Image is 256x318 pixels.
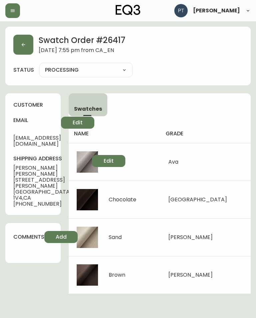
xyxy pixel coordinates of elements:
div: Sand [109,234,122,240]
span: Edit [104,157,114,165]
span: [EMAIL_ADDRESS][DOMAIN_NAME] [13,135,61,147]
img: 9e0b5970-d1be-4436-bb05-ce92f1e65abf.jpg-thumb.jpg [77,189,98,210]
span: [STREET_ADDRESS][PERSON_NAME] [13,177,92,189]
span: [GEOGRAPHIC_DATA] , ON , K7K 1V4 , CA [13,189,92,201]
div: Brown [109,272,125,278]
span: Add [56,233,67,241]
img: 3284c1c0-acb4-4cc2-b96c-b2aa85139277.jpg-thumb.jpg [77,264,98,286]
div: Chocolate [109,197,136,203]
span: [PERSON_NAME] [168,233,213,241]
img: 5e26c60b-ab8a-441a-9d3c-e1728a36e3d0.jpg-thumb.jpg [77,227,98,248]
img: ccb906c6-3c9c-46aa-a9f5-742c37e2cea8.jpg-thumb.jpg [77,151,98,173]
button: Edit [61,117,94,129]
button: Add [44,231,78,243]
span: [PERSON_NAME] [PERSON_NAME] [13,165,92,177]
h4: customer [13,101,53,109]
span: Ava [168,158,178,166]
h4: comments [13,233,44,241]
h4: email [13,117,61,124]
h4: shipping address [13,155,92,162]
span: [PERSON_NAME] [193,8,240,13]
h2: Swatch Order # 26417 [39,35,125,47]
img: 986dcd8e1aab7847125929f325458823 [174,4,188,17]
span: Swatches [74,105,102,112]
img: logo [116,5,140,15]
label: status [13,66,34,74]
h4: grade [166,130,245,137]
span: [DATE] 7:55 pm from CA_EN [39,47,125,55]
span: [PERSON_NAME] [168,271,213,279]
button: Edit [92,155,125,167]
span: [PHONE_NUMBER] [13,201,92,207]
h4: name [74,130,155,137]
span: Edit [73,119,83,126]
span: [GEOGRAPHIC_DATA] [168,196,227,203]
